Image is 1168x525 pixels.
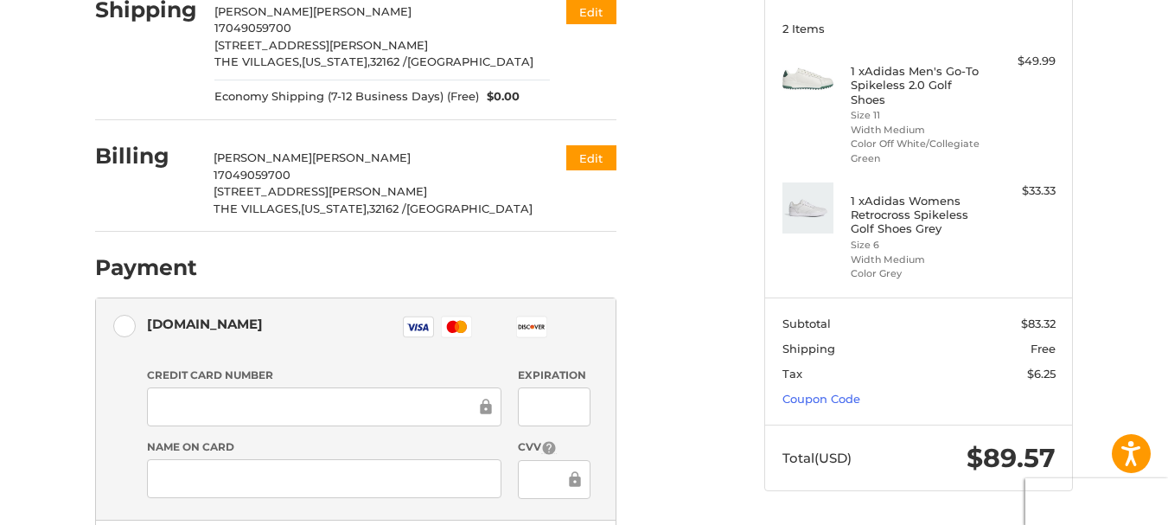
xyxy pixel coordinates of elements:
iframe: Google Customer Reviews [1025,478,1168,525]
h2: Billing [95,143,196,170]
span: $6.25 [1027,367,1056,381]
h4: 1 x Adidas Men's Go-To Spikeless 2.0 Golf Shoes [851,64,983,106]
span: [US_STATE], [301,202,369,215]
li: Width Medium [851,253,983,267]
span: 32162 / [369,202,406,215]
a: Coupon Code [782,392,860,406]
div: $33.33 [987,182,1056,200]
span: Tax [782,367,802,381]
label: Expiration [518,368,590,383]
label: CVV [518,439,590,456]
span: [GEOGRAPHIC_DATA] [407,54,533,68]
span: [STREET_ADDRESS][PERSON_NAME] [214,184,427,198]
li: Size 11 [851,108,983,123]
span: 17049059700 [214,168,290,182]
span: THE VILLAGES, [214,202,301,215]
li: Color Grey [851,266,983,281]
span: [PERSON_NAME] [312,150,411,164]
span: [US_STATE], [302,54,370,68]
h2: Payment [95,254,197,281]
span: $0.00 [479,88,520,106]
div: $49.99 [987,53,1056,70]
label: Credit Card Number [147,368,501,383]
span: Subtotal [782,317,831,330]
span: $83.32 [1021,317,1056,330]
span: 17049059700 [214,21,291,35]
span: [PERSON_NAME] [214,150,312,164]
span: Total (USD) [782,450,852,466]
span: Free [1031,342,1056,355]
span: [GEOGRAPHIC_DATA] [406,202,533,215]
button: Edit [566,145,616,170]
label: Name on Card [147,439,501,455]
span: Shipping [782,342,835,355]
span: [PERSON_NAME] [214,4,313,18]
span: [STREET_ADDRESS][PERSON_NAME] [214,38,428,52]
span: THE VILLAGES, [214,54,302,68]
span: 32162 / [370,54,407,68]
li: Color Off White/Collegiate Green [851,137,983,165]
span: $89.57 [967,442,1056,474]
h3: 2 Items [782,22,1056,35]
span: [PERSON_NAME] [313,4,412,18]
li: Width Medium [851,123,983,138]
div: [DOMAIN_NAME] [147,310,263,338]
li: Size 6 [851,238,983,253]
span: Economy Shipping (7-12 Business Days) (Free) [214,88,479,106]
h4: 1 x Adidas Womens Retrocross Spikeless Golf Shoes Grey [851,194,983,236]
